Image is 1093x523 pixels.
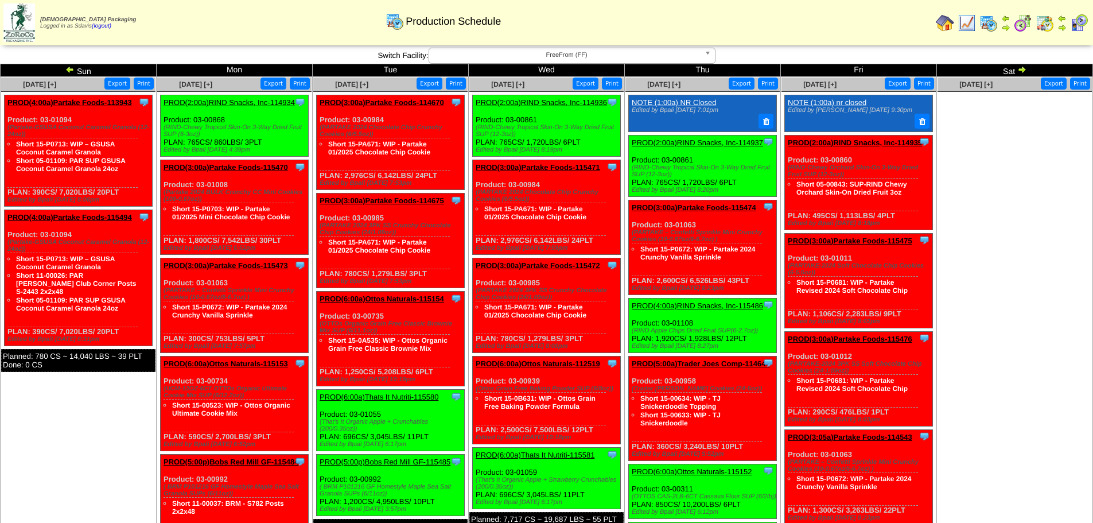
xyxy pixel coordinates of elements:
[134,78,154,90] button: Print
[450,195,462,206] img: Tooltip
[606,358,618,369] img: Tooltip
[785,135,933,230] div: Product: 03-00860 PLAN: 495CS / 1,113LBS / 4PLT
[294,161,306,173] img: Tooltip
[632,467,752,476] a: PROD(6:00a)Ottos Naturals-115152
[1036,14,1054,32] img: calendarinout.gif
[632,203,756,212] a: PROD(3:00a)Partake Foods-115474
[606,161,618,173] img: Tooltip
[164,189,308,203] div: (Partake 2024 BULK Crunchy CC Mini Cookies (100-0.67oz))
[320,180,464,187] div: Edited by Bpali [DATE] 7:53pm
[320,419,464,432] div: (That's It Organic Apple + Crunchables (200/0.35oz))
[632,385,776,392] div: (Trader [PERSON_NAME] Cookies (24-6oz))
[632,327,776,334] div: (RIND Apple Chips Dried Fruit SUP(6-2.7oz))
[294,456,306,467] img: Tooltip
[320,278,464,285] div: Edited by Bpali [DATE] 7:53pm
[763,299,774,311] img: Tooltip
[320,483,464,497] div: ( BRM P101216 GF Homestyle Maple Sea Salt Granola SUPs (6/11oz))
[919,332,930,344] img: Tooltip
[1070,14,1088,32] img: calendarcustomer.gif
[260,78,286,90] button: Export
[632,98,716,107] a: NOTE (1:00a) NR Closed
[476,434,620,441] div: Edited by Bpali [DATE] 10:18pm
[629,200,777,295] div: Product: 03-01063 PLAN: 2,600CS / 6,526LBS / 43PLT
[476,343,620,350] div: Edited by Bpali [DATE] 8:00pm
[602,78,622,90] button: Print
[763,136,774,148] img: Tooltip
[7,213,132,222] a: PROD(4:00a)Partake Foods-115494
[320,98,444,107] a: PROD(3:00a)Partake Foods-114670
[473,160,621,255] div: Product: 03-00984 PLAN: 2,976CS / 6,142LBS / 24PLT
[640,394,721,410] a: Short 15-00634: WIP - TJ Snickerdoodle Topping
[1017,65,1026,74] img: arrowright.gif
[788,416,932,423] div: Edited by Bpali [DATE] 8:03pm
[335,80,368,88] a: [DATE] [+]
[406,16,501,28] span: Production Schedule
[788,318,932,325] div: Edited by Bpali [DATE] 8:02pm
[7,239,152,253] div: (Partake-GSUSA Coconut Caramel Granola (12-24oz))
[629,464,777,518] div: Product: 03-00311 PLAN: 850CS / 10,200LBS / 6PLT
[3,3,35,42] img: zoroco-logo-small.webp
[606,96,618,108] img: Tooltip
[476,451,594,459] a: PROD(6:00a)Thats It Nutriti-115581
[758,78,778,90] button: Print
[16,272,136,296] a: Short 11-00026: PAR [PERSON_NAME] Club Corner Posts S-2443 2x2x48
[40,17,136,29] span: Logged in as Sdavis
[328,238,430,254] a: Short 15-PA671: WIP - Partake 01/2025 Chocolate Chip Cookie
[473,95,621,157] div: Product: 03-00861 PLAN: 765CS / 1,720LBS / 6PLT
[328,336,448,352] a: Short 15-0A535: WIP - Ottos Organic Grain Free Classic Brownie Mix
[763,357,774,369] img: Tooltip
[629,356,777,460] div: Product: 03-00958 PLAN: 360CS / 3,240LBS / 10PLT
[959,80,993,88] a: [DATE] [+]
[936,14,954,32] img: home.gif
[919,431,930,442] img: Tooltip
[788,361,932,374] div: (PARTAKE-2024 3PK SS Soft Chocolate Chip Cookies (24-1.09oz))
[1,64,157,77] td: Sun
[172,401,290,417] a: Short 15-00523: WIP - Ottos Organic Ultimate Cookie Mix
[919,136,930,148] img: Tooltip
[164,343,308,350] div: Edited by Bpali [DATE] 7:57pm
[450,96,462,108] img: Tooltip
[469,64,625,77] td: Wed
[473,448,621,509] div: Product: 03-01059 PLAN: 696CS / 3,045LBS / 11PLT
[320,441,464,448] div: Edited by Bpali [DATE] 6:17pm
[317,455,465,516] div: Product: 03-00992 PLAN: 1,200CS / 4,950LBS / 10PLT
[606,259,618,271] img: Tooltip
[484,205,586,221] a: Short 15-PA671: WIP - Partake 01/2025 Chocolate Chip Cookie
[476,499,620,506] div: Edited by Bpali [DATE] 6:17pm
[161,95,309,157] div: Product: 03-00868 PLAN: 765CS / 860LBS / 3PLT
[164,441,308,448] div: Edited by Bpali [DATE] 6:52pm
[164,483,308,497] div: ( BRM P101216 GF Homestyle Maple Sea Salt Granola SUPs (6/11oz))
[1,349,155,372] div: Planned: 780 CS ~ 14,040 LBS ~ 39 PLT Done: 0 CS
[1070,78,1090,90] button: Print
[885,78,911,90] button: Export
[763,201,774,212] img: Tooltip
[164,359,288,368] a: PROD(6:00a)Ottos Naturals-115153
[157,64,313,77] td: Mon
[632,343,776,350] div: Edited by Bpali [DATE] 8:27pm
[632,493,776,500] div: (OTTOS CAS-2LB-6CT Cassava Flour SUP (6/2lb))
[476,146,620,153] div: Edited by Bpali [DATE] 8:19pm
[473,258,621,353] div: Product: 03-00985 PLAN: 780CS / 1,279LBS / 3PLT
[172,303,287,319] a: Short 15-P0672: WIP - Partake 2024 Crunchy Vanilla Sprinkle
[7,196,152,203] div: Edited by Bpali [DATE] 8:06pm
[294,259,306,271] img: Tooltip
[491,80,524,88] span: [DATE] [+]
[640,411,721,427] a: Short 15-00633: WIP - TJ Snickerdoodle
[320,295,444,303] a: PROD(6:00a)Ottos Naturals-115154
[632,187,776,193] div: Edited by Bpali [DATE] 8:20pm
[434,48,700,62] span: FreeFrom (FF)
[294,96,306,108] img: Tooltip
[164,245,308,251] div: Edited by Bpali [DATE] 6:52pm
[781,64,937,77] td: Fri
[476,124,620,138] div: (RIND-Chewy Tropical Skin-On 3-Way Dried Fruit SUP (12-3oz))
[1057,23,1067,32] img: arrowright.gif
[632,107,771,114] div: Edited by Bpali [DATE] 7:01pm
[320,124,464,138] div: (PARTAKE 2024 Chocolate Chip Crunchy Cookies (6/5.5oz))
[788,459,932,472] div: (PARTAKE – Confetti Sprinkle Mini Crunchy Cookies (10-0.67oz/6-6.7oz) )
[629,135,777,196] div: Product: 03-00861 PLAN: 765CS / 1,720LBS / 6PLT
[164,98,295,107] a: PROD(2:00a)RIND Snacks, Inc-114934
[796,278,908,295] a: Short 15-P0681: WIP - Partake Revised 2024 Soft Chocolate Chip
[1041,78,1067,90] button: Export
[788,98,866,107] a: NOTE (1:00a) nr closed
[294,358,306,369] img: Tooltip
